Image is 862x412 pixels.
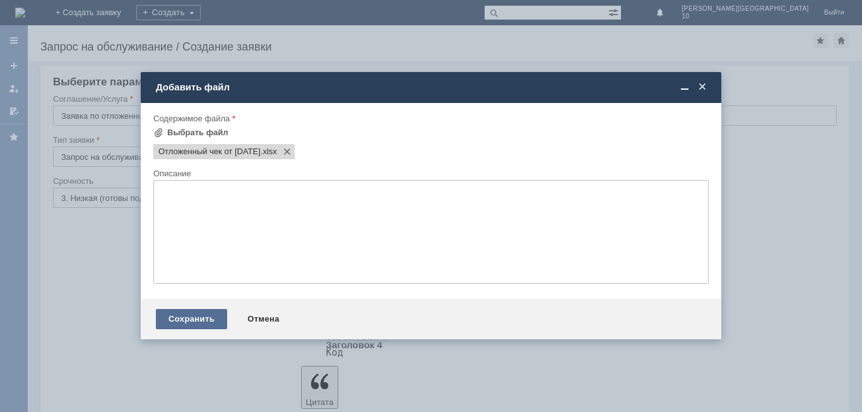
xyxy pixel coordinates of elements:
span: Закрыть [696,82,709,93]
span: Отложенный чек от 16.09.2025 г.xlsx [158,147,261,157]
div: Выбрать файл [167,128,228,138]
span: Отложенный чек от 16.09.2025 г.xlsx [261,147,277,157]
div: просьба удалить [5,5,184,15]
span: Свернуть (Ctrl + M) [678,82,691,93]
div: Содержимое файла [153,114,706,123]
div: Добавить файл [156,82,709,93]
div: Описание [153,169,706,178]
